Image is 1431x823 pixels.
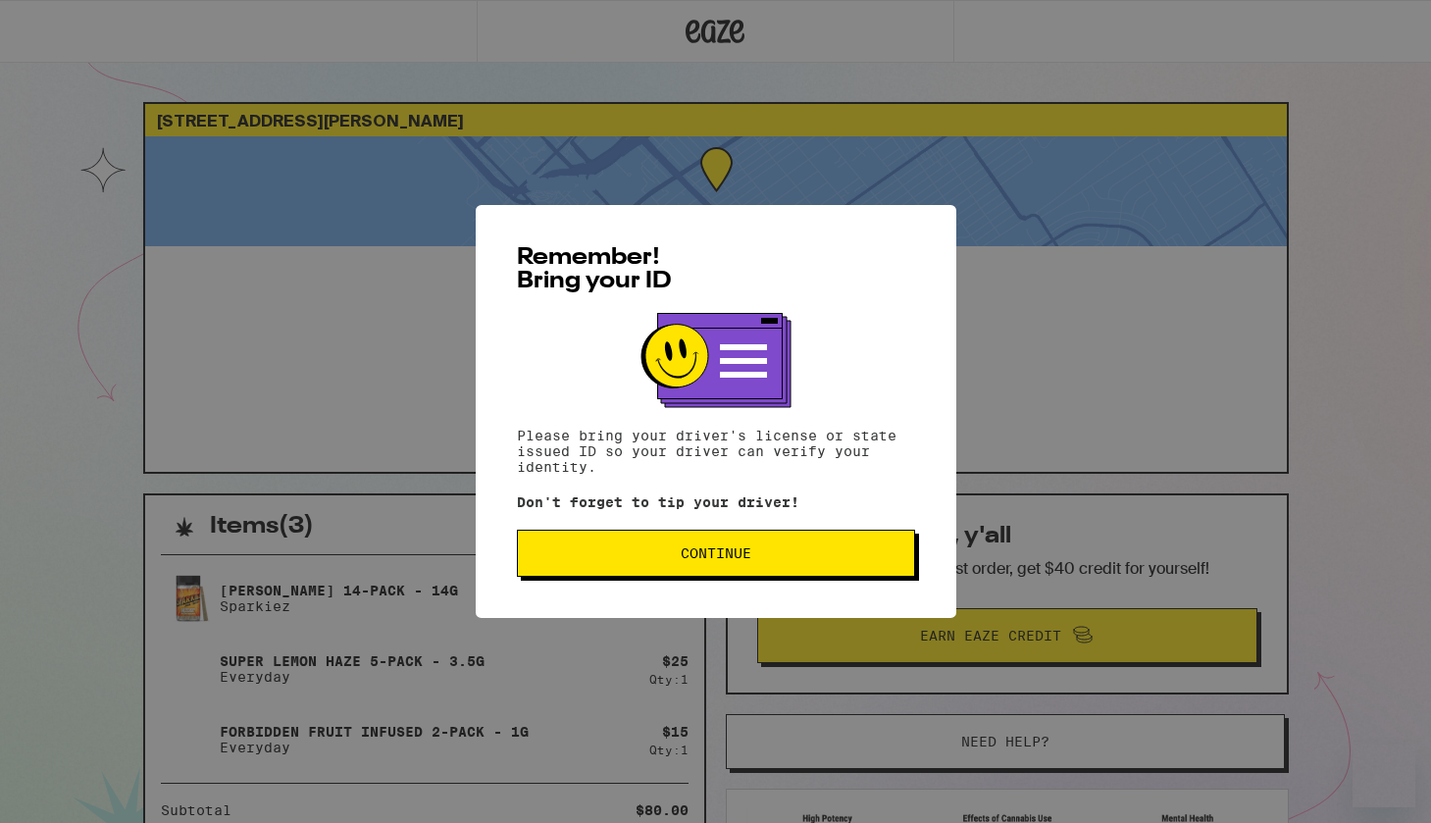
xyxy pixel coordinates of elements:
[681,546,751,560] span: Continue
[517,246,672,293] span: Remember! Bring your ID
[517,494,915,510] p: Don't forget to tip your driver!
[517,428,915,475] p: Please bring your driver's license or state issued ID so your driver can verify your identity.
[517,530,915,577] button: Continue
[1353,745,1415,807] iframe: Button to launch messaging window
